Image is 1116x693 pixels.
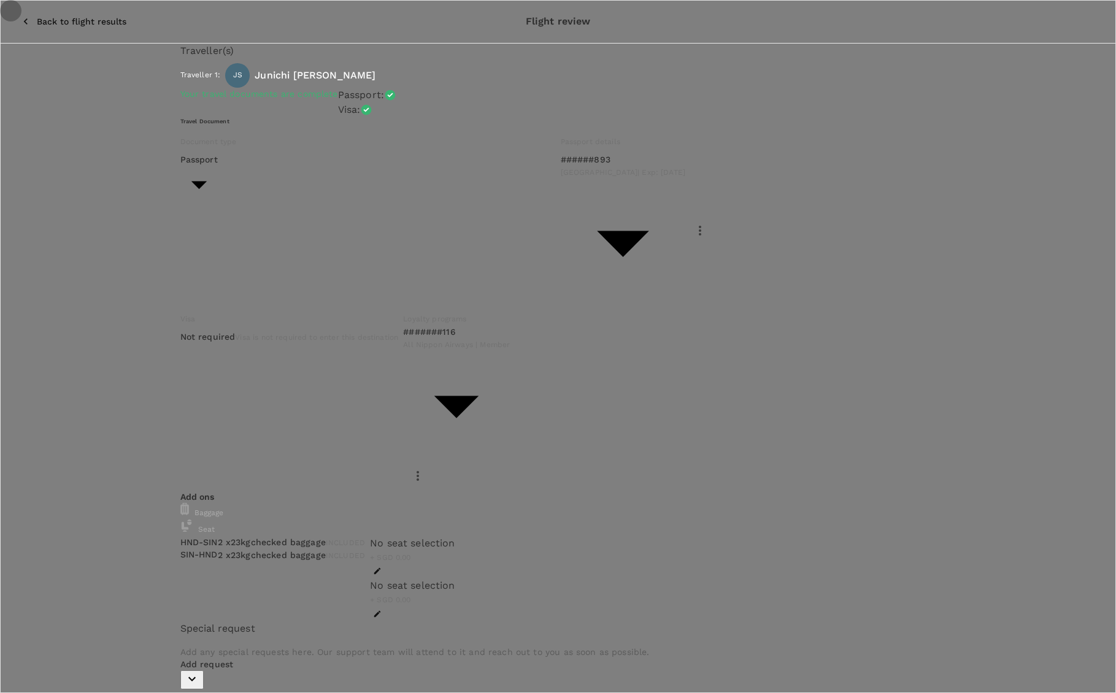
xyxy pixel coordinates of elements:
[180,658,936,670] p: Add request
[561,153,686,166] p: ######893
[180,519,936,536] div: Seat
[561,137,620,146] span: Passport details
[218,537,326,547] span: 2 x 23kg checked baggage
[370,553,411,562] span: + SGD 0.00
[180,44,936,58] p: Traveller(s)
[37,15,126,28] p: Back to flight results
[180,548,218,561] p: SIN - HND
[218,550,326,560] span: 2 x 23kg checked baggage
[180,621,936,636] p: Special request
[180,69,221,82] p: Traveller 1 :
[180,153,218,166] p: Passport
[403,326,510,338] p: #######116
[255,68,375,83] p: Junichi [PERSON_NAME]
[180,331,236,343] p: Not required
[561,168,686,177] span: [GEOGRAPHIC_DATA] | Exp: [DATE]
[403,315,466,323] span: Loyalty programs
[180,315,196,323] span: Visa
[338,102,361,117] p: Visa :
[180,646,936,658] p: Add any special requests here. Our support team will attend to it and reach out to you as soon as...
[180,503,936,519] div: Baggage
[180,137,237,146] span: Document type
[326,538,365,547] span: INCLUDED
[180,117,936,125] h6: Travel Document
[370,578,455,593] div: No seat selection
[180,491,936,503] p: Add ons
[233,69,242,82] span: JS
[180,519,193,532] img: baggage-icon
[370,536,455,551] div: No seat selection
[180,536,218,548] p: HND - SIN
[235,333,398,342] span: Visa is not required to enter this destination
[526,14,591,29] p: Flight review
[370,595,411,604] span: + SGD 0.00
[403,340,510,349] span: All Nippon Airways | Member
[180,503,189,515] img: baggage-icon
[326,551,365,560] span: INCLUDED
[338,88,384,102] p: Passport :
[180,89,338,99] span: Your travel documents are complete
